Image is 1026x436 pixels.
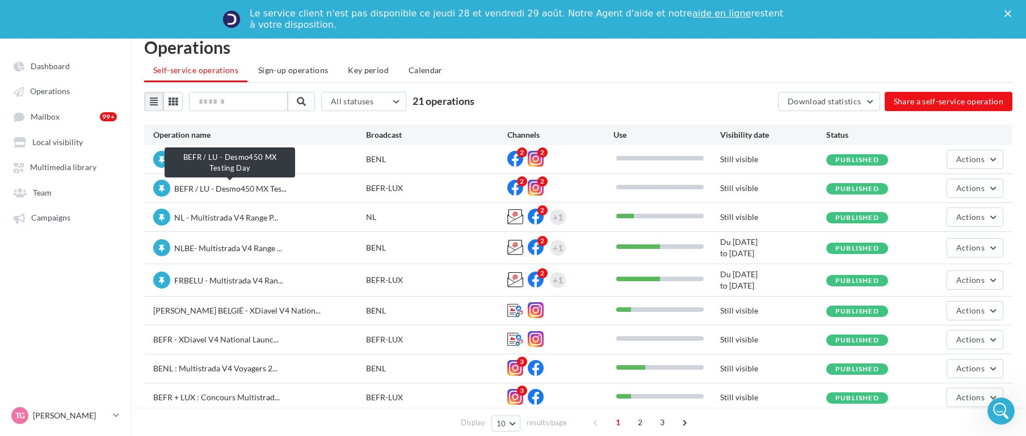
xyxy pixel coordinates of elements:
[720,269,826,291] div: Du [DATE] to [DATE]
[366,334,508,345] div: BEFR-LUX
[517,357,527,367] div: 3
[553,240,563,256] div: +1
[517,176,527,187] div: 2
[366,129,508,141] div: Broadcast
[956,306,985,315] span: Actions
[7,56,124,76] a: Dashboard
[885,92,1013,111] button: Share a self-service operation
[947,388,1003,407] button: Actions
[153,306,321,315] span: [PERSON_NAME] BELGIË - XDiavel V4 Nation...
[30,87,70,96] span: Operations
[947,359,1003,378] button: Actions
[31,112,60,121] span: Mailbox
[720,334,826,345] div: Still visible
[826,129,932,141] div: Status
[720,363,826,374] div: Still visible
[331,96,373,106] span: All statuses
[144,39,1012,56] div: Operations
[720,236,826,259] div: Du [DATE] to [DATE]
[100,112,117,121] div: 99+
[527,417,567,428] span: results/page
[956,183,985,193] span: Actions
[366,154,508,165] div: BENL
[517,147,527,158] div: 2
[250,8,785,31] div: Le service client n'est pas disponible ce jeudi 28 et vendredi 29 août. Notre Agent d'aide et not...
[947,208,1003,227] button: Actions
[348,65,389,75] span: Key period
[956,212,985,222] span: Actions
[947,150,1003,169] button: Actions
[507,129,613,141] div: Channels
[537,268,548,278] div: 2
[30,163,96,172] span: Multimedia library
[153,392,280,402] span: BEFR + LUX : Concours Multistrad...
[956,243,985,252] span: Actions
[174,184,287,193] span: BEFR / LU - Desmo450 MX Tes...
[947,238,1003,257] button: Actions
[609,413,627,431] span: 1
[778,92,880,111] button: Download statistics
[366,392,508,403] div: BEFR-LUX
[174,213,278,222] span: NL - Multistrada V4 Range P...
[9,405,121,426] a: TG [PERSON_NAME]
[613,129,720,141] div: Use
[835,213,879,222] span: Published
[174,276,283,285] span: FRBELU - Multistrada V4 Ran...
[956,335,985,344] span: Actions
[461,417,485,428] span: Display
[553,209,563,225] div: +1
[497,419,506,428] span: 10
[956,363,985,373] span: Actions
[366,242,508,253] div: BENL
[788,96,861,106] span: Download statistics
[491,416,520,431] button: 10
[537,147,548,158] div: 2
[835,155,879,164] span: Published
[31,213,70,223] span: Campaigns
[720,305,826,316] div: Still visible
[537,205,548,215] div: 2
[835,184,879,193] span: Published
[174,243,282,253] span: NLBE- Multistrada V4 Range ...
[7,182,124,202] a: Team
[835,393,879,402] span: Published
[517,386,527,396] div: 3
[835,365,879,373] span: Published
[153,363,277,373] span: BENL : Multistrada V4 Voyagers 2...
[1004,10,1016,17] div: Close
[409,65,443,75] span: Calendar
[222,10,241,28] img: Profile image for Service-Client
[956,154,985,164] span: Actions
[7,132,124,152] a: Local visibility
[987,397,1015,425] iframe: Intercom live chat
[835,336,879,344] span: Published
[153,129,366,141] div: Operation name
[366,183,508,194] div: BEFR-LUX
[947,270,1003,290] button: Actions
[835,276,879,285] span: Published
[835,244,879,252] span: Published
[33,188,52,197] span: Team
[720,211,826,223] div: Still visible
[7,207,124,227] a: Campaigns
[692,8,751,19] a: aide en ligne
[15,410,25,421] span: TG
[947,301,1003,320] button: Actions
[653,413,671,431] span: 3
[720,129,826,141] div: Visibility date
[366,363,508,374] div: BENL
[7,81,124,101] a: Operations
[321,92,406,111] button: All statuses
[165,147,295,177] div: BEFR / LU - Desmo450 MX Testing Day
[720,154,826,165] div: Still visible
[413,95,474,107] span: 21 operations
[956,392,985,402] span: Actions
[258,65,328,75] span: Sign-up operations
[720,183,826,194] div: Still visible
[835,307,879,315] span: Published
[947,330,1003,349] button: Actions
[153,335,279,344] span: BEFR - XDiavel V4 National Launc...
[956,275,985,285] span: Actions
[366,274,508,286] div: BEFR-LUX
[366,305,508,316] div: BENL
